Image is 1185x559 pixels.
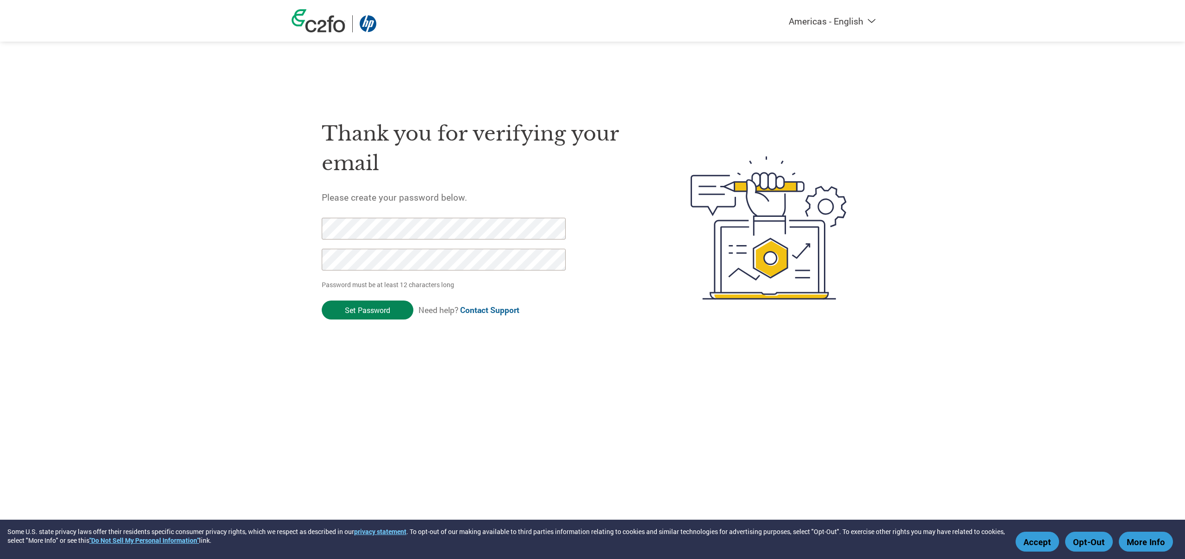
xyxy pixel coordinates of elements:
[1016,532,1059,552] button: Accept
[292,9,345,32] img: c2fo logo
[1065,532,1113,552] button: Opt-Out
[7,527,1011,545] div: Some U.S. state privacy laws offer their residents specific consumer privacy rights, which we res...
[322,119,647,178] h1: Thank you for verifying your email
[322,301,413,319] input: Set Password
[460,305,519,315] a: Contact Support
[354,527,406,536] a: privacy statement
[674,105,864,350] img: create-password
[418,305,519,315] span: Need help?
[89,536,199,545] a: "Do Not Sell My Personal Information"
[322,280,569,289] p: Password must be at least 12 characters long
[322,191,647,203] h5: Please create your password below.
[360,15,376,32] img: HP
[1119,532,1173,552] button: More Info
